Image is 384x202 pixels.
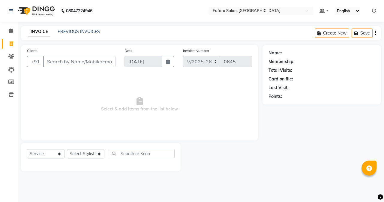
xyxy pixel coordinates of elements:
img: logo [15,2,56,19]
div: Last Visit: [268,85,289,91]
div: Points: [268,93,282,100]
div: Total Visits: [268,67,292,74]
input: Search or Scan [109,149,175,158]
a: INVOICE [28,26,50,37]
input: Search by Name/Mobile/Email/Code [43,56,115,67]
label: Client [27,48,37,53]
label: Date [124,48,133,53]
a: PREVIOUS INVOICES [58,29,100,34]
button: Create New [315,29,349,38]
b: 08047224946 [66,2,92,19]
span: Select & add items from the list below [27,74,252,134]
div: Card on file: [268,76,293,82]
div: Membership: [268,59,295,65]
label: Invoice Number [183,48,209,53]
div: Name: [268,50,282,56]
button: Save [352,29,373,38]
button: +91 [27,56,44,67]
